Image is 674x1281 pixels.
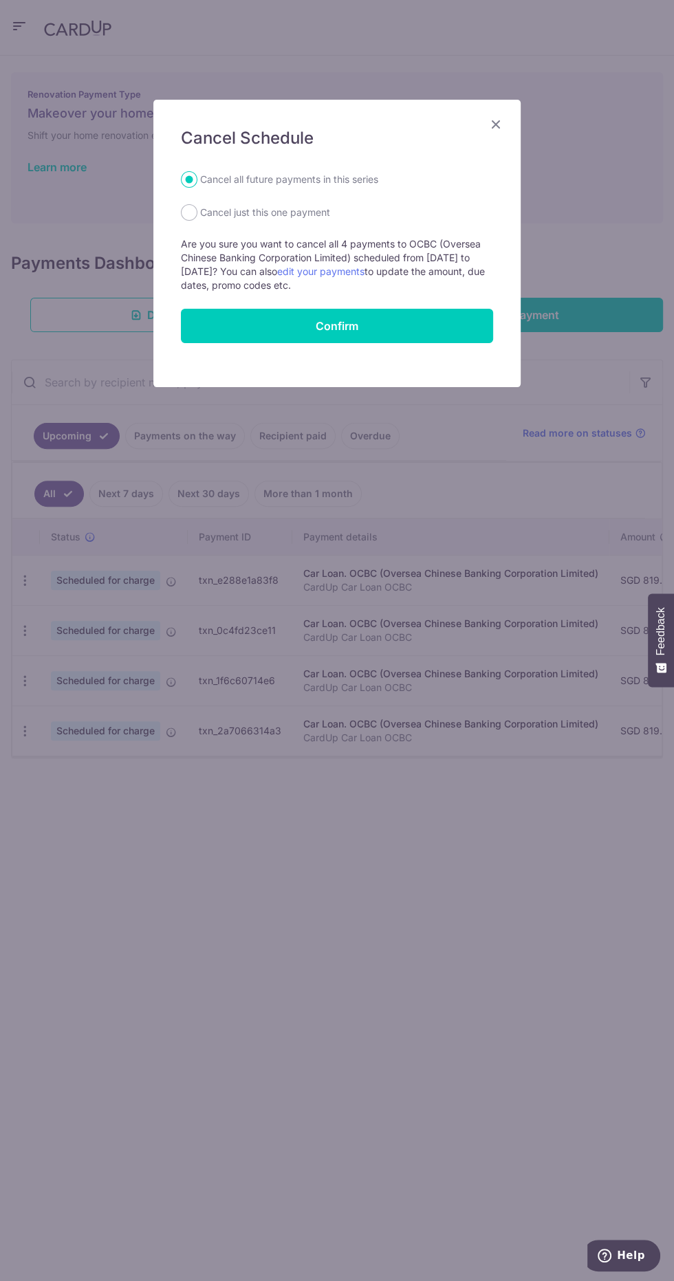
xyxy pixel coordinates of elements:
[277,265,365,277] a: edit your payments
[655,607,667,655] span: Feedback
[181,309,493,343] button: Confirm
[488,116,504,133] button: Close
[587,1240,660,1274] iframe: Opens a widget where you can find more information
[200,171,378,188] label: Cancel all future payments in this series
[648,593,674,687] button: Feedback - Show survey
[181,127,493,149] h5: Cancel Schedule
[200,204,330,221] label: Cancel just this one payment
[181,237,493,292] p: Are you sure you want to cancel all 4 payments to OCBC (Oversea Chinese Banking Corporation Limit...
